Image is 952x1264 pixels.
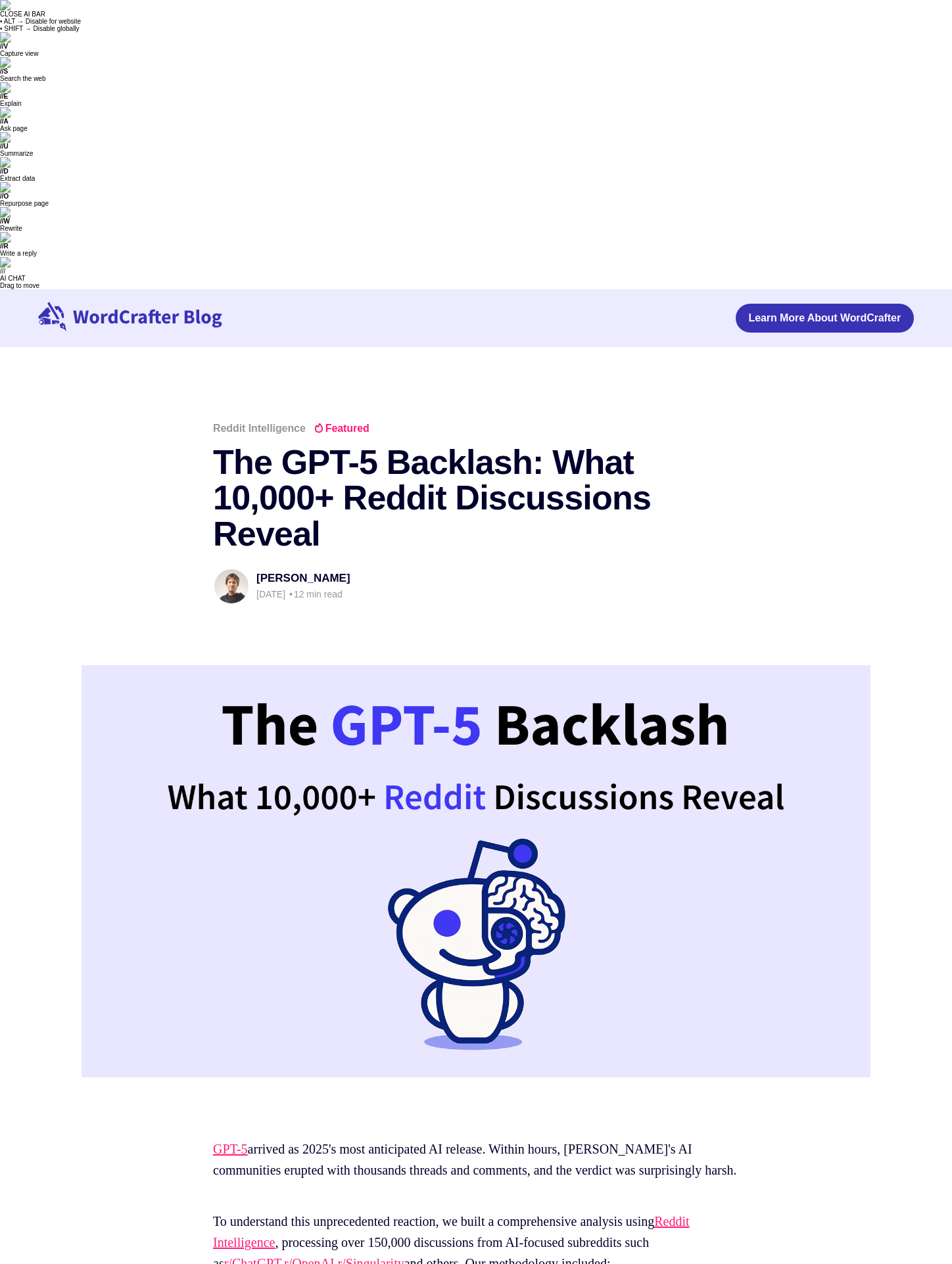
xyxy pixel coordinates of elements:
[288,589,343,599] span: 12 min read
[82,665,870,1077] img: The GPT-5 Backlash: What 10,000+ Reddit Discussions Reveal
[213,568,250,605] a: Read more of Federico Pascual
[213,1142,248,1156] a: GPT-5
[214,569,249,603] img: Federico Pascual
[289,589,293,600] span: •
[213,423,306,434] a: Reddit Intelligence
[213,1138,739,1181] p: arrived as 2025's most anticipated AI release. Within hours, [PERSON_NAME]'s AI communities erupt...
[213,1214,690,1250] a: Reddit Intelligence
[256,572,350,584] a: [PERSON_NAME]
[256,589,285,599] time: [DATE]
[736,304,915,333] a: Learn More About WordCrafter
[213,444,739,552] h1: The GPT-5 Backlash: What 10,000+ Reddit Discussions Reveal
[314,423,369,434] span: Featured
